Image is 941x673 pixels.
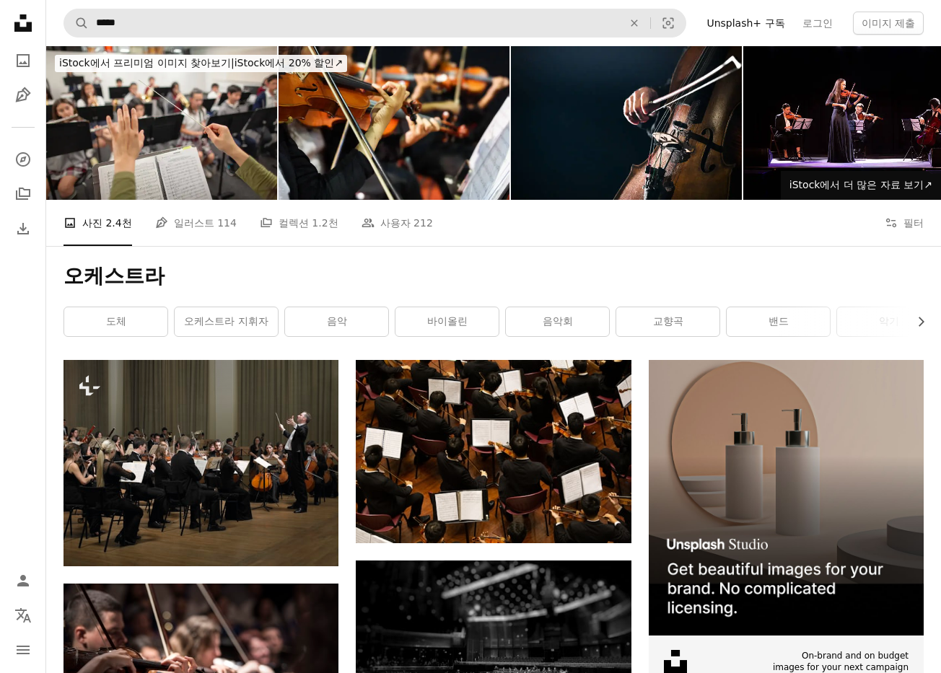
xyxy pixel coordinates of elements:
[362,200,433,246] a: 사용자 212
[649,360,924,635] img: file-1715714113747-b8b0561c490eimage
[9,214,38,243] a: 다운로드 내역
[664,650,687,673] img: file-1631678316303-ed18b8b5cb9cimage
[64,457,338,470] a: 큰 방에서 지휘자와 오케스트라
[64,9,89,37] button: Unsplash 검색
[9,81,38,110] a: 일러스트
[853,12,924,35] button: 이미지 제출
[616,307,719,336] a: 교향곡
[155,200,237,246] a: 일러스트 114
[64,9,686,38] form: 사이트 전체에서 이미지 찾기
[413,215,433,231] span: 212
[511,46,742,200] img: 무대 위의 첼로 연주자
[9,180,38,208] a: 컬렉션
[59,57,235,69] span: iStock에서 프리미엄 이미지 찾아보기 |
[285,307,388,336] a: 음악
[9,566,38,595] a: 로그인 / 가입
[885,200,924,246] button: 필터
[651,9,686,37] button: 시각적 검색
[356,631,631,644] a: 극장에서 연주하는 오케스트라의 회색조 사진
[781,171,941,200] a: iStock에서 더 많은 자료 보기↗
[260,200,338,246] a: 컬렉션 1.2천
[395,307,499,336] a: 바이올린
[356,445,631,458] a: 바이올린을 연주하는 사람의 그룹
[64,263,924,289] h1: 오케스트라
[837,307,940,336] a: 악기
[217,215,237,231] span: 114
[46,46,356,81] a: iStock에서 프리미엄 이미지 찾아보기|iStock에서 20% 할인↗
[9,9,38,40] a: 홈 — Unsplash
[506,307,609,336] a: 음악회
[9,601,38,630] button: 언어
[64,360,338,566] img: 큰 방에서 지휘자와 오케스트라
[64,307,167,336] a: 도체
[794,12,841,35] a: 로그인
[9,145,38,174] a: 탐색
[727,307,830,336] a: 밴드
[312,215,338,231] span: 1.2천
[9,635,38,664] button: 메뉴
[789,179,932,190] span: iStock에서 더 많은 자료 보기 ↗
[279,46,509,200] img: Hands playing violin orchestra with note sheet on stage.
[46,46,277,200] img: View of band instructor teacher conductor hands leading music performance orchestra of junior hig...
[698,12,793,35] a: Unsplash+ 구독
[908,307,924,336] button: 목록을 오른쪽으로 스크롤
[9,46,38,75] a: 사진
[59,57,343,69] span: iStock에서 20% 할인 ↗
[618,9,650,37] button: 삭제
[175,307,278,336] a: 오케스트라 지휘자
[356,360,631,543] img: 바이올린을 연주하는 사람의 그룹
